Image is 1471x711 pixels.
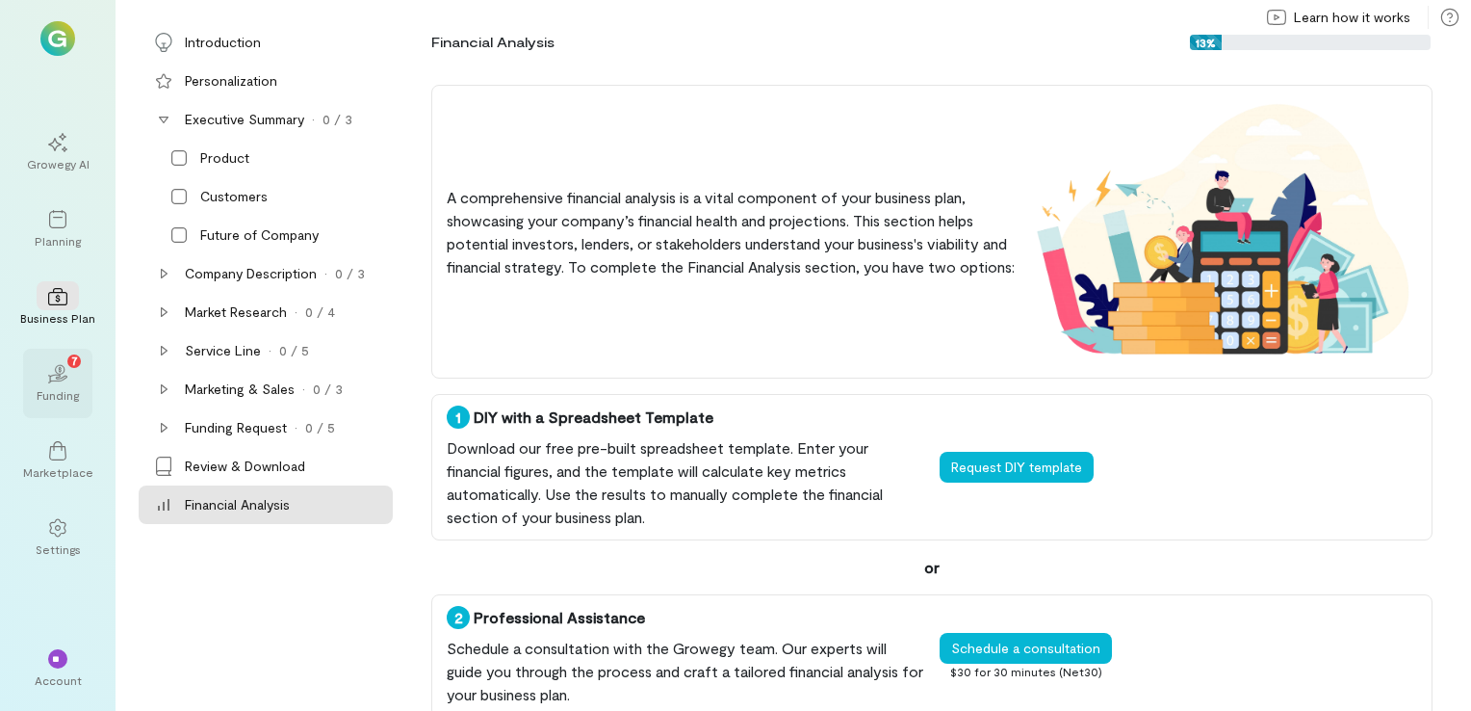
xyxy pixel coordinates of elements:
div: Funding [37,387,79,403]
span: Learn how it works [1294,8,1410,27]
div: Company Description [185,264,317,283]
div: 0 / 3 [313,380,343,399]
div: Service Line [185,341,261,360]
a: Business Plan [23,272,92,341]
div: · [295,418,297,437]
div: Product [200,148,249,168]
div: · [312,110,315,129]
button: Request DIY template [940,452,1094,483]
div: 2 [447,606,470,629]
a: Settings [23,503,92,572]
img: Financial analysis [1032,96,1417,367]
a: Planning [23,195,92,264]
button: Schedule a consultation [940,633,1112,664]
div: Settings [36,541,81,557]
div: Account [35,672,82,688]
div: Financial Analysis [185,495,290,514]
div: 0 / 3 [323,110,352,129]
div: $30 for 30 minutes (Net30) [940,664,1112,679]
div: · [302,380,305,399]
div: 1 [447,406,470,429]
div: · [324,264,327,283]
div: Funding Request [185,418,287,437]
div: Future of Company [200,225,319,245]
div: Introduction [185,33,261,52]
div: · [269,341,271,360]
div: Business Plan [20,310,95,326]
div: Download our free pre-built spreadsheet template. Enter your financial figures, and the template ... [447,436,924,529]
span: 7 [71,352,78,369]
div: Personalization [185,71,277,91]
div: A comprehensive financial analysis is a vital component of your business plan, showcasing your co... [447,186,1017,278]
div: 0 / 5 [305,418,335,437]
span: Professional Assistance [447,608,645,626]
div: Customers [200,187,268,206]
span: or [431,556,1432,579]
div: Growegy AI [27,156,90,171]
div: Financial Analysis [431,33,555,52]
div: 0 / 5 [279,341,309,360]
div: Planning [35,233,81,249]
div: 0 / 4 [305,303,335,322]
a: Marketplace [23,426,92,495]
div: Review & Download [185,457,305,476]
div: Executive Summary [185,110,304,129]
div: Marketing & Sales [185,380,295,399]
a: Funding [23,349,92,418]
div: · [295,303,297,322]
div: 0 / 3 [335,264,365,283]
div: Market Research [185,303,287,322]
div: Schedule a consultation with the Growegy team. Our experts will guide you through the process and... [447,637,924,706]
span: DIY with a Spreadsheet Template [447,408,713,426]
div: Marketplace [23,464,93,480]
a: Growegy AI [23,118,92,187]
